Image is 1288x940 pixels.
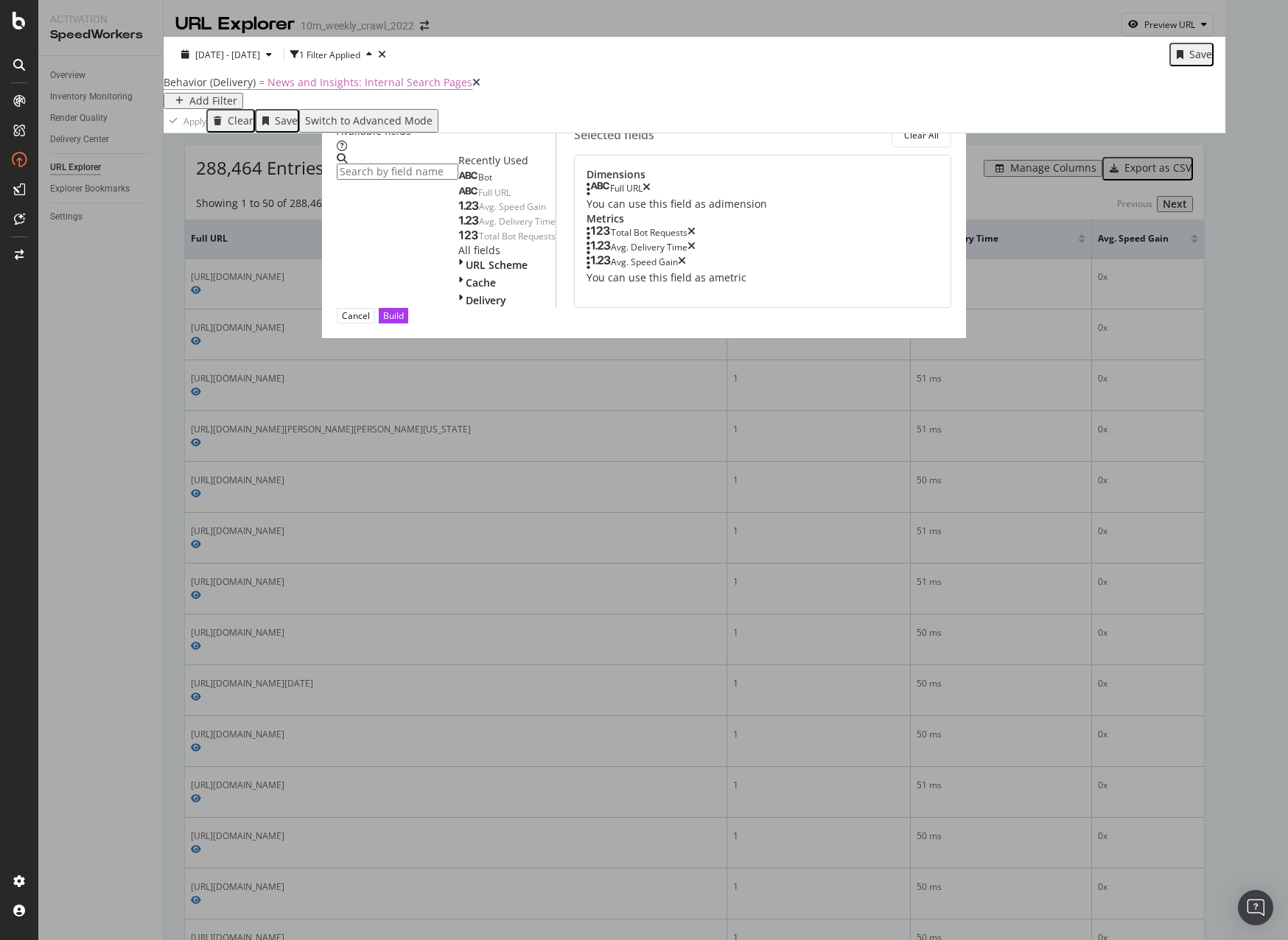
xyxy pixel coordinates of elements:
[904,129,939,141] div: Clear All
[587,182,939,197] div: Full URLtimes
[1189,49,1212,60] div: Save
[587,241,939,256] div: Avg. Delivery Timetimes
[611,226,687,241] div: Total Bot Requests
[267,75,472,89] span: News and Insights: Internal Search Pages
[322,94,966,338] div: modal
[587,270,939,285] div: You can use this field as a metric
[466,276,496,290] span: Cache
[587,226,939,241] div: Total Bot Requeststimes
[259,75,265,89] span: =
[478,186,511,199] span: Full URL
[587,197,939,211] div: You can use this field as a dimension
[478,171,492,183] span: Bot
[687,241,696,256] div: times
[587,167,939,182] div: Dimensions
[458,153,556,168] div: Recently Used
[892,124,951,147] button: Clear All
[611,241,687,256] div: Avg. Delivery Time
[164,75,256,89] span: Behavior (Delivery)
[342,309,370,322] div: Cancel
[678,256,686,270] div: times
[378,49,386,60] div: times
[275,115,298,127] div: Save
[383,309,404,322] div: Build
[611,256,678,270] div: Avg. Speed Gain
[183,115,206,127] div: Apply
[337,308,375,323] button: Cancel
[379,308,408,323] button: Build
[574,127,654,144] div: Selected fields
[337,164,458,180] input: Search by field name
[299,49,360,61] div: 1 Filter Applied
[305,115,433,127] div: Switch to Advanced Mode
[466,293,506,307] span: Delivery
[587,256,939,270] div: Avg. Speed Gaintimes
[466,258,528,272] span: URL Scheme
[610,182,643,197] div: Full URL
[479,215,556,228] span: Avg. Delivery Time
[479,200,546,213] span: Avg. Speed Gain
[587,211,939,226] div: Metrics
[228,115,253,127] div: Clear
[1238,890,1273,925] div: Open Intercom Messenger
[479,230,556,242] span: Total Bot Requests
[189,95,237,107] div: Add Filter
[195,49,260,61] span: [DATE] - [DATE]
[643,182,651,197] div: times
[458,243,556,258] div: All fields
[687,226,696,241] div: times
